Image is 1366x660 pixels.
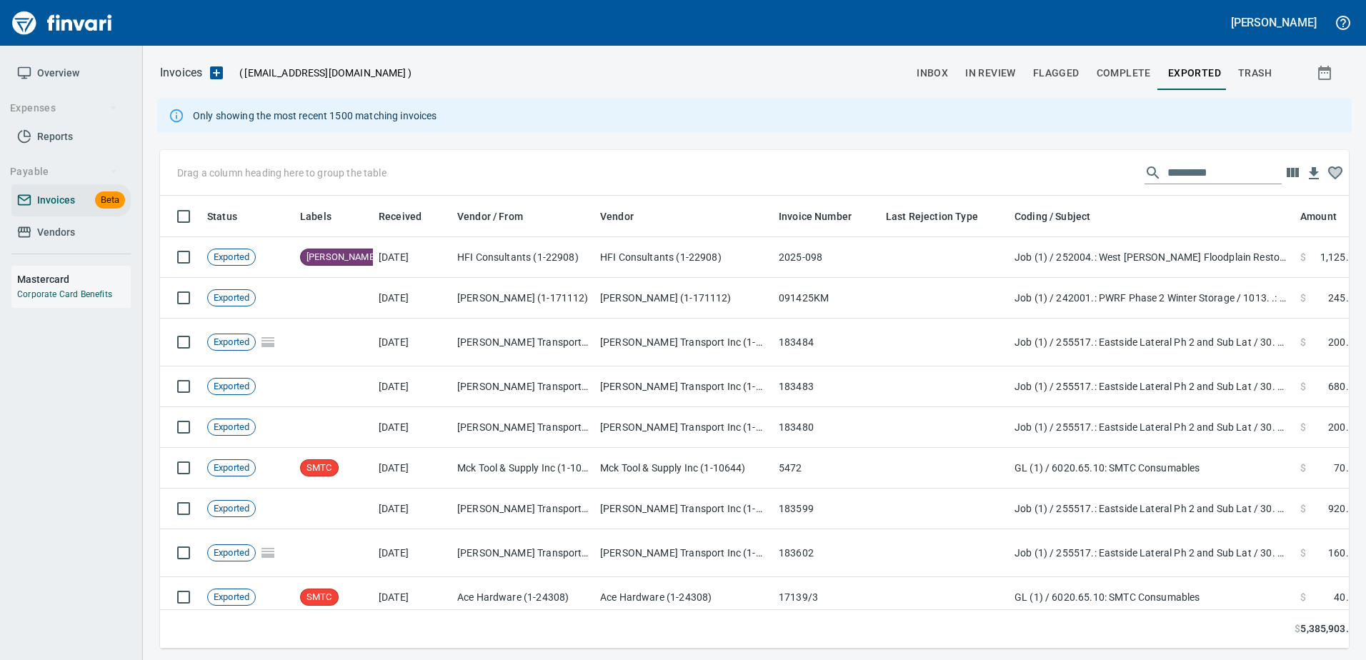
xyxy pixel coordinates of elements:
td: [PERSON_NAME] Transport Inc (1-11004) [452,407,594,448]
span: $ [1300,250,1306,264]
span: Last Rejection Type [886,208,997,225]
td: [PERSON_NAME] Transport Inc (1-11004) [452,366,594,407]
td: HFI Consultants (1-22908) [452,237,594,278]
span: Received [379,208,440,225]
td: 183483 [773,366,880,407]
span: Coding / Subject [1014,208,1109,225]
td: [PERSON_NAME] Transport Inc (1-11004) [452,319,594,366]
span: Vendor [600,208,652,225]
span: Coding / Subject [1014,208,1090,225]
span: 245.32 [1328,291,1360,305]
span: 920.00 [1328,501,1360,516]
span: [EMAIL_ADDRESS][DOMAIN_NAME] [243,66,407,80]
span: $ [1295,621,1300,636]
span: [PERSON_NAME] [301,251,382,264]
td: [PERSON_NAME] Transport Inc (1-11004) [452,489,594,529]
span: 680.00 [1328,379,1360,394]
span: $ [1300,335,1306,349]
td: Mck Tool & Supply Inc (1-10644) [594,448,773,489]
span: $ [1300,420,1306,434]
p: Drag a column heading here to group the table [177,166,387,180]
span: Beta [95,192,125,209]
td: 5472 [773,448,880,489]
span: Vendor / From [457,208,523,225]
td: [PERSON_NAME] (1-171112) [594,278,773,319]
span: trash [1238,64,1272,82]
span: Status [207,208,237,225]
a: Corporate Card Benefits [17,289,112,299]
span: Reports [37,128,73,146]
span: Vendor / From [457,208,542,225]
span: Invoice Number [779,208,870,225]
span: Received [379,208,422,225]
td: [DATE] [373,577,452,618]
span: Amount [1300,208,1337,225]
span: Pages Split [256,336,280,347]
span: Exported [208,380,255,394]
span: SMTC [301,591,338,604]
span: 70.54 [1334,461,1360,475]
span: $ [1300,590,1306,604]
h5: [PERSON_NAME] [1231,15,1317,30]
span: inbox [917,64,948,82]
td: [DATE] [373,529,452,577]
span: Overview [37,64,79,82]
span: Invoice Number [779,208,852,225]
a: Vendors [11,216,131,249]
td: Ace Hardware (1-24308) [594,577,773,618]
td: [PERSON_NAME] Transport Inc (1-11004) [594,529,773,577]
span: $ [1300,379,1306,394]
button: Upload an Invoice [202,64,231,81]
span: In Review [965,64,1016,82]
span: 200.00 [1328,420,1360,434]
td: GL (1) / 6020.65.10: SMTC Consumables [1009,448,1295,489]
span: Complete [1097,64,1151,82]
td: [PERSON_NAME] Transport Inc (1-11004) [452,529,594,577]
span: Amount [1300,208,1355,225]
td: [DATE] [373,448,452,489]
p: ( ) [231,66,412,80]
button: Expenses [4,95,124,121]
span: $ [1300,461,1306,475]
span: Exported [208,251,255,264]
span: Pages Split [256,546,280,558]
td: Job (1) / 255517.: Eastside Lateral Ph 2 and Sub Lat / 30. 02.: Imported Select Backfill / 6: Tru... [1009,366,1295,407]
span: Vendors [37,224,75,241]
span: Expenses [10,99,118,117]
button: [PERSON_NAME] [1227,11,1320,34]
span: Exported [208,421,255,434]
td: [DATE] [373,489,452,529]
td: 183602 [773,529,880,577]
span: Exported [208,546,255,560]
span: Invoices [37,191,75,209]
td: [PERSON_NAME] Transport Inc (1-11004) [594,489,773,529]
td: [DATE] [373,407,452,448]
span: Status [207,208,256,225]
td: Job (1) / 255517.: Eastside Lateral Ph 2 and Sub Lat / 30. 02.: Imported Select Backfill / 6: Tru... [1009,489,1295,529]
span: $ [1300,291,1306,305]
td: 183599 [773,489,880,529]
button: Show invoices within a particular date range [1303,60,1349,86]
td: Job (1) / 255517.: Eastside Lateral Ph 2 and Sub Lat / 30. 02.: Imported Select Backfill / 6: Tru... [1009,529,1295,577]
td: [PERSON_NAME] (1-171112) [452,278,594,319]
span: $ [1300,501,1306,516]
td: [DATE] [373,319,452,366]
a: Reports [11,121,131,153]
span: 200.00 [1328,335,1360,349]
span: Payable [10,163,118,181]
td: [DATE] [373,237,452,278]
button: Download Table [1303,163,1325,184]
span: 1,125.00 [1320,250,1360,264]
td: Job (1) / 255517.: Eastside Lateral Ph 2 and Sub Lat / 30. 02.: Imported Select Backfill / 6: Tru... [1009,319,1295,366]
img: Finvari [9,6,116,40]
td: GL (1) / 6020.65.10: SMTC Consumables [1009,577,1295,618]
span: Last Rejection Type [886,208,978,225]
span: 5,385,903.05 [1300,621,1360,636]
span: $ [1300,546,1306,560]
nav: breadcrumb [160,64,202,81]
h6: Mastercard [17,271,131,287]
td: 091425KM [773,278,880,319]
span: SMTC [301,461,338,475]
span: Labels [300,208,331,225]
a: Overview [11,57,131,89]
